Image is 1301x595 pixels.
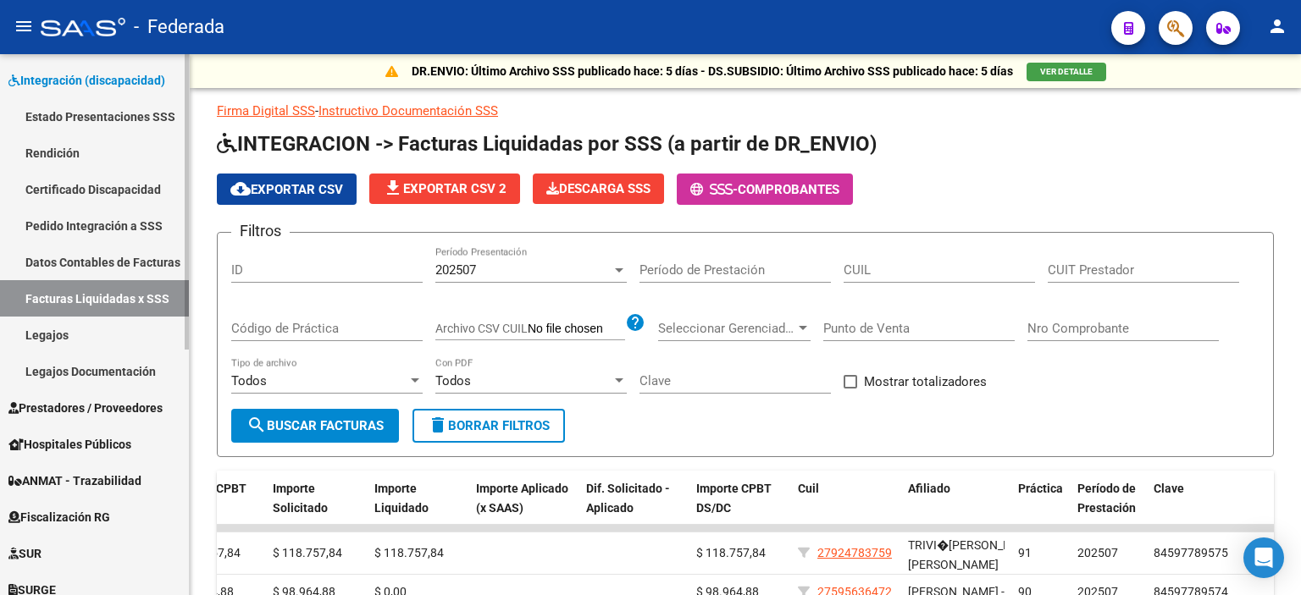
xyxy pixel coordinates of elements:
[14,16,34,36] mat-icon: menu
[1154,546,1228,559] span: 84597789575
[230,179,251,199] mat-icon: cloud_download
[383,181,507,196] span: Exportar CSV 2
[533,174,664,204] button: Descarga SSS
[1018,546,1032,559] span: 91
[469,471,579,545] datatable-header-cell: Importe Aplicado (x SAAS)
[798,482,819,495] span: Cuil
[230,182,343,197] span: Exportar CSV
[231,373,267,388] span: Todos
[1243,537,1284,578] div: Open Intercom Messenger
[1027,63,1106,81] button: VER DETALLE
[217,132,877,156] span: INTEGRACION -> Facturas Liquidadas por SSS (a partir de DR_ENVIO)
[171,482,246,495] span: Importe CPBT
[412,409,565,443] button: Borrar Filtros
[1077,482,1136,515] span: Período de Prestación
[134,8,224,46] span: - Federada
[1267,16,1287,36] mat-icon: person
[908,538,1039,571] span: TRIVI�[PERSON_NAME] [PERSON_NAME]
[791,471,901,545] datatable-header-cell: Cuil
[690,182,738,197] span: -
[374,546,444,559] span: $ 118.757,84
[8,399,163,417] span: Prestadores / Proveedores
[435,262,476,278] span: 202507
[864,372,987,392] span: Mostrar totalizadores
[246,415,267,435] mat-icon: search
[696,546,766,559] span: $ 118.757,84
[412,62,1013,80] p: DR.ENVIO: Último Archivo SSS publicado hace: 5 días - DS.SUBSIDIO: Último Archivo SSS publicado h...
[217,103,315,118] a: Firma Digital SSS
[738,182,839,197] span: Comprobantes
[1011,471,1071,545] datatable-header-cell: Práctica
[817,546,892,559] span: 27924783759
[579,471,689,545] datatable-header-cell: Dif. Solicitado - Aplicado
[1077,546,1118,559] span: 202507
[428,415,448,435] mat-icon: delete
[528,322,625,337] input: Archivo CSV CUIL
[8,471,141,490] span: ANMAT - Trazabilidad
[625,312,645,333] mat-icon: help
[318,103,498,118] a: Instructivo Documentación SSS
[908,482,950,495] span: Afiliado
[533,174,664,205] app-download-masive: Descarga masiva de comprobantes (adjuntos)
[369,174,520,204] button: Exportar CSV 2
[368,471,469,545] datatable-header-cell: Importe Liquidado
[231,219,290,243] h3: Filtros
[217,102,1274,120] p: -
[383,178,403,198] mat-icon: file_download
[586,482,670,515] span: Dif. Solicitado - Aplicado
[428,418,550,433] span: Borrar Filtros
[8,544,42,563] span: SUR
[8,71,165,90] span: Integración (discapacidad)
[374,482,429,515] span: Importe Liquidado
[1018,482,1063,495] span: Práctica
[1040,67,1093,76] span: VER DETALLE
[677,174,853,205] button: -Comprobantes
[8,508,110,526] span: Fiscalización RG
[901,471,1011,545] datatable-header-cell: Afiliado
[476,482,568,515] span: Importe Aplicado (x SAAS)
[658,321,795,336] span: Seleccionar Gerenciador
[8,435,131,454] span: Hospitales Públicos
[546,181,650,196] span: Descarga SSS
[217,174,357,205] button: Exportar CSV
[273,546,342,559] span: $ 118.757,84
[1147,471,1274,545] datatable-header-cell: Clave
[435,322,528,335] span: Archivo CSV CUIL
[231,409,399,443] button: Buscar Facturas
[1071,471,1147,545] datatable-header-cell: Período de Prestación
[1154,482,1184,495] span: Clave
[435,373,471,388] span: Todos
[273,482,328,515] span: Importe Solicitado
[689,471,791,545] datatable-header-cell: Importe CPBT DS/DC
[696,482,772,515] span: Importe CPBT DS/DC
[246,418,384,433] span: Buscar Facturas
[266,471,368,545] datatable-header-cell: Importe Solicitado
